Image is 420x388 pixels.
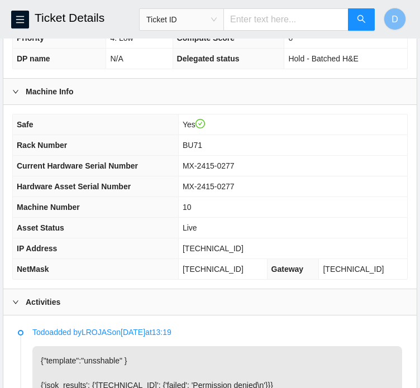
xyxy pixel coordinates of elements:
[17,223,64,232] span: Asset Status
[17,161,138,170] span: Current Hardware Serial Number
[17,141,67,150] span: Rack Number
[12,88,19,95] span: right
[183,161,235,170] span: MX-2415-0277
[177,54,240,63] span: Delegated status
[11,11,29,28] button: menu
[17,203,80,212] span: Machine Number
[146,11,217,28] span: Ticket ID
[348,8,375,31] button: search
[183,120,205,129] span: Yes
[392,12,398,26] span: D
[223,8,349,31] input: Enter text here...
[17,120,34,129] span: Safe
[183,244,244,253] span: [TECHNICAL_ID]
[195,119,206,129] span: check-circle
[183,182,235,191] span: MX-2415-0277
[3,79,417,104] div: Machine Info
[26,296,60,308] b: Activities
[17,244,57,253] span: IP Address
[12,15,28,24] span: menu
[32,326,402,338] p: Todo added by LROJAS on [DATE] at 13:19
[288,54,358,63] span: Hold - Batched H&E
[384,8,406,30] button: D
[17,265,49,274] span: NetMask
[3,289,417,315] div: Activities
[17,54,50,63] span: DP name
[12,299,19,305] span: right
[183,203,192,212] span: 10
[183,265,244,274] span: [TECHNICAL_ID]
[271,265,304,274] span: Gateway
[183,141,202,150] span: BU71
[183,223,197,232] span: Live
[26,85,74,98] b: Machine Info
[17,182,131,191] span: Hardware Asset Serial Number
[323,265,384,274] span: [TECHNICAL_ID]
[357,15,366,25] span: search
[110,54,123,63] span: N/A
